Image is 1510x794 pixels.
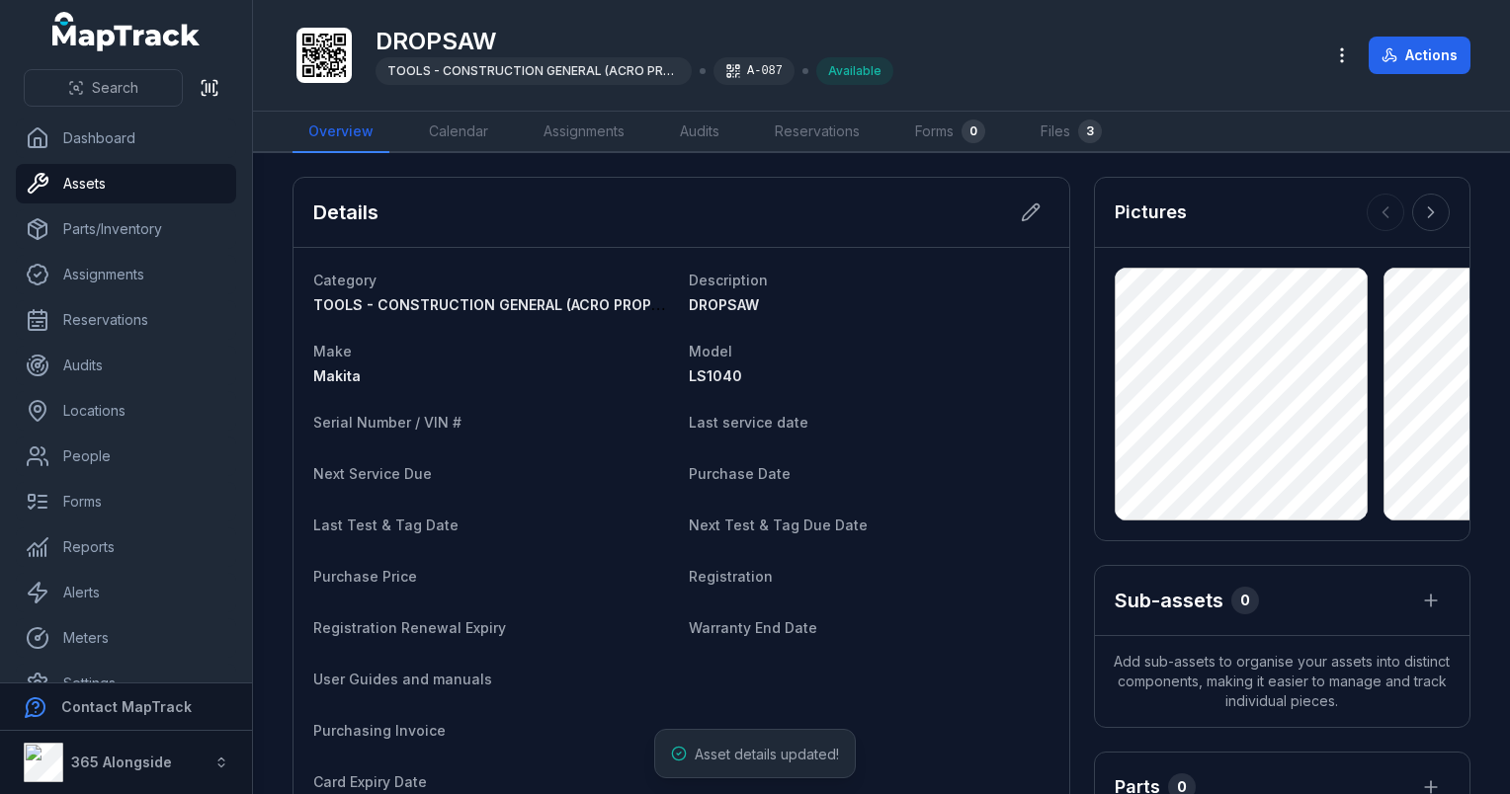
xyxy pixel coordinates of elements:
[689,465,791,482] span: Purchase Date
[1115,198,1187,226] h3: Pictures
[16,437,236,476] a: People
[313,773,427,790] span: Card Expiry Date
[313,465,432,482] span: Next Service Due
[1231,587,1259,614] div: 0
[689,272,768,288] span: Description
[759,112,876,153] a: Reservations
[92,78,138,98] span: Search
[1369,37,1470,74] button: Actions
[1025,112,1118,153] a: Files3
[293,112,389,153] a: Overview
[1078,119,1102,143] div: 3
[713,57,795,85] div: A-087
[313,671,492,687] span: User Guides and manuals
[16,346,236,385] a: Audits
[16,527,236,567] a: Reports
[313,414,461,431] span: Serial Number / VIN #
[689,414,808,431] span: Last service date
[24,69,183,107] button: Search
[16,209,236,249] a: Parts/Inventory
[313,619,506,636] span: Registration Renewal Expiry
[16,664,236,703] a: Settings
[16,300,236,340] a: Reservations
[313,367,361,384] span: Makita
[689,619,817,636] span: Warranty End Date
[313,272,377,288] span: Category
[689,516,868,533] span: Next Test & Tag Due Date
[313,568,417,585] span: Purchase Price
[16,164,236,203] a: Assets
[16,119,236,158] a: Dashboard
[16,391,236,431] a: Locations
[313,722,446,739] span: Purchasing Invoice
[816,57,893,85] div: Available
[413,112,504,153] a: Calendar
[962,119,985,143] div: 0
[313,296,803,313] span: TOOLS - CONSTRUCTION GENERAL (ACRO PROPS, HAND TOOLS, ETC)
[387,63,813,78] span: TOOLS - CONSTRUCTION GENERAL (ACRO PROPS, HAND TOOLS, ETC)
[16,573,236,612] a: Alerts
[52,12,201,51] a: MapTrack
[313,343,352,359] span: Make
[313,198,378,226] h2: Details
[16,618,236,658] a: Meters
[689,568,773,585] span: Registration
[61,698,192,715] strong: Contact MapTrack
[664,112,735,153] a: Audits
[16,255,236,294] a: Assignments
[899,112,1001,153] a: Forms0
[689,367,742,384] span: LS1040
[16,482,236,521] a: Forms
[689,343,732,359] span: Model
[689,296,759,313] span: DROPSAW
[376,26,893,57] h1: DROPSAW
[313,516,459,533] span: Last Test & Tag Date
[695,746,839,762] span: Asset details updated!
[1115,587,1223,614] h2: Sub-assets
[528,112,640,153] a: Assignments
[71,754,172,770] strong: 365 Alongside
[1095,636,1469,727] span: Add sub-assets to organise your assets into distinct components, making it easier to manage and t...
